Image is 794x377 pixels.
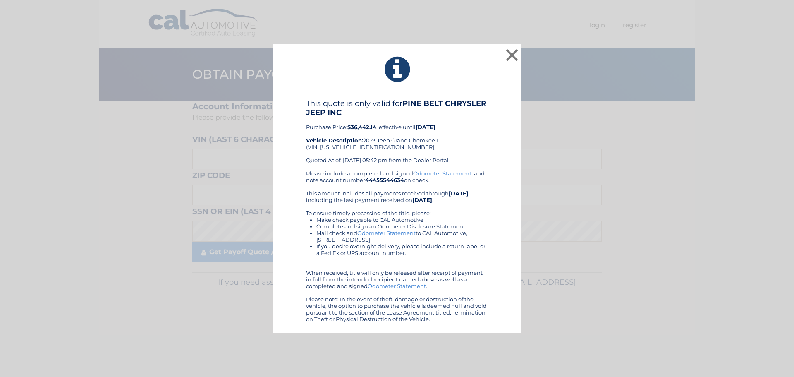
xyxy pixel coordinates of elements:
b: $36,442.14 [347,124,376,130]
div: Please include a completed and signed , and note account number on check. This amount includes al... [306,170,488,322]
b: [DATE] [449,190,469,197]
li: If you desire overnight delivery, please include a return label or a Fed Ex or UPS account number. [316,243,488,256]
a: Odometer Statement [357,230,416,236]
button: × [504,47,520,63]
b: PINE BELT CHRYSLER JEEP INC [306,99,486,117]
a: Odometer Statement [368,283,426,289]
b: [DATE] [416,124,435,130]
div: Purchase Price: , effective until 2023 Jeep Grand Cherokee L (VIN: [US_VEHICLE_IDENTIFICATION_NUM... [306,99,488,170]
strong: Vehicle Description: [306,137,363,144]
li: Mail check and to CAL Automotive, [STREET_ADDRESS] [316,230,488,243]
b: 44455544634 [365,177,404,183]
h4: This quote is only valid for [306,99,488,117]
a: Odometer Statement [413,170,471,177]
li: Make check payable to CAL Automotive [316,216,488,223]
li: Complete and sign an Odometer Disclosure Statement [316,223,488,230]
b: [DATE] [412,197,432,203]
